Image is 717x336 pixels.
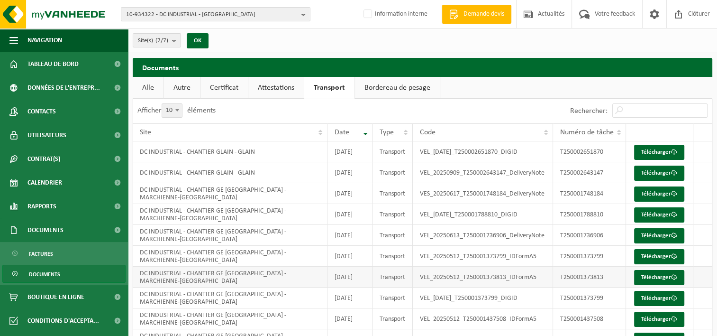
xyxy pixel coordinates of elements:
[29,265,60,283] span: Documents
[133,288,327,308] td: DC INDUSTRIAL - CHANTIER GE [GEOGRAPHIC_DATA] - MARCHIENNE-[GEOGRAPHIC_DATA]
[327,141,372,162] td: [DATE]
[162,103,182,118] span: 10
[27,218,64,242] span: Documents
[133,267,327,288] td: DC INDUSTRIAL - CHANTIER GE [GEOGRAPHIC_DATA] - MARCHIENNE-[GEOGRAPHIC_DATA]
[372,225,413,246] td: Transport
[380,129,394,136] span: Type
[461,9,507,19] span: Demande devis
[634,166,684,181] a: Télécharger
[29,245,53,263] span: Factures
[133,162,327,183] td: DC INDUSTRIAL - CHANTIER GLAIN - GLAIN
[634,207,684,223] a: Télécharger
[413,267,553,288] td: VEL_20250512_T250001373813_IDFormA5
[553,141,626,162] td: T250002651870
[27,52,79,76] span: Tableau de bord
[372,308,413,329] td: Transport
[133,308,327,329] td: DC INDUSTRIAL - CHANTIER GE [GEOGRAPHIC_DATA] - MARCHIENNE-[GEOGRAPHIC_DATA]
[634,270,684,285] a: Télécharger
[27,100,56,123] span: Contacts
[133,141,327,162] td: DC INDUSTRIAL - CHANTIER GLAIN - GLAIN
[327,183,372,204] td: [DATE]
[553,162,626,183] td: T250002643147
[27,285,84,309] span: Boutique en ligne
[138,34,168,48] span: Site(s)
[413,246,553,267] td: VEL_20250512_T250001373799_IDFormA5
[362,7,427,21] label: Information interne
[634,187,684,202] a: Télécharger
[372,204,413,225] td: Transport
[560,129,614,136] span: Numéro de tâche
[413,141,553,162] td: VEL_[DATE]_T250002651870_DIGID
[164,77,200,99] a: Autre
[570,107,608,115] label: Rechercher:
[372,183,413,204] td: Transport
[327,308,372,329] td: [DATE]
[372,288,413,308] td: Transport
[420,129,436,136] span: Code
[553,288,626,308] td: T250001373799
[634,312,684,327] a: Télécharger
[133,58,712,76] h2: Documents
[140,129,151,136] span: Site
[442,5,511,24] a: Demande devis
[27,123,66,147] span: Utilisateurs
[133,225,327,246] td: DC INDUSTRIAL - CHANTIER GE [GEOGRAPHIC_DATA] - MARCHIENNE-[GEOGRAPHIC_DATA]
[27,195,56,218] span: Rapports
[327,162,372,183] td: [DATE]
[372,141,413,162] td: Transport
[126,8,298,22] span: 10-934322 - DC INDUSTRIAL - [GEOGRAPHIC_DATA]
[634,145,684,160] a: Télécharger
[133,183,327,204] td: DC INDUSTRIAL - CHANTIER GE [GEOGRAPHIC_DATA] - MARCHIENNE-[GEOGRAPHIC_DATA]
[413,308,553,329] td: VEL_20250512_T250001437508_IDFormA5
[27,76,100,100] span: Données de l'entrepr...
[200,77,248,99] a: Certificat
[413,288,553,308] td: VEL_[DATE]_T250001373799_DIGID
[121,7,310,21] button: 10-934322 - DC INDUSTRIAL - [GEOGRAPHIC_DATA]
[327,267,372,288] td: [DATE]
[155,37,168,44] count: (7/7)
[355,77,440,99] a: Bordereau de pesage
[553,308,626,329] td: T250001437508
[248,77,304,99] a: Attestations
[27,171,62,195] span: Calendrier
[27,147,60,171] span: Contrat(s)
[634,291,684,306] a: Télécharger
[335,129,349,136] span: Date
[413,183,553,204] td: VES_20250617_T250001748184_DeliveryNote
[162,104,182,117] span: 10
[634,249,684,264] a: Télécharger
[2,265,126,283] a: Documents
[187,33,209,48] button: OK
[553,225,626,246] td: T250001736906
[137,107,216,114] label: Afficher éléments
[372,267,413,288] td: Transport
[133,33,181,47] button: Site(s)(7/7)
[372,162,413,183] td: Transport
[327,225,372,246] td: [DATE]
[133,77,163,99] a: Alle
[327,288,372,308] td: [DATE]
[413,204,553,225] td: VEL_[DATE]_T250001788810_DIGID
[553,204,626,225] td: T250001788810
[304,77,354,99] a: Transport
[27,28,62,52] span: Navigation
[634,228,684,243] a: Télécharger
[553,267,626,288] td: T250001373813
[327,204,372,225] td: [DATE]
[413,225,553,246] td: VEL_20250613_T250001736906_DeliveryNote
[372,246,413,267] td: Transport
[133,204,327,225] td: DC INDUSTRIAL - CHANTIER GE [GEOGRAPHIC_DATA] - MARCHIENNE-[GEOGRAPHIC_DATA]
[413,162,553,183] td: VEL_20250909_T250002643147_DeliveryNote
[327,246,372,267] td: [DATE]
[133,246,327,267] td: DC INDUSTRIAL - CHANTIER GE [GEOGRAPHIC_DATA] - MARCHIENNE-[GEOGRAPHIC_DATA]
[2,244,126,262] a: Factures
[553,183,626,204] td: T250001748184
[553,246,626,267] td: T250001373799
[27,309,99,333] span: Conditions d'accepta...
